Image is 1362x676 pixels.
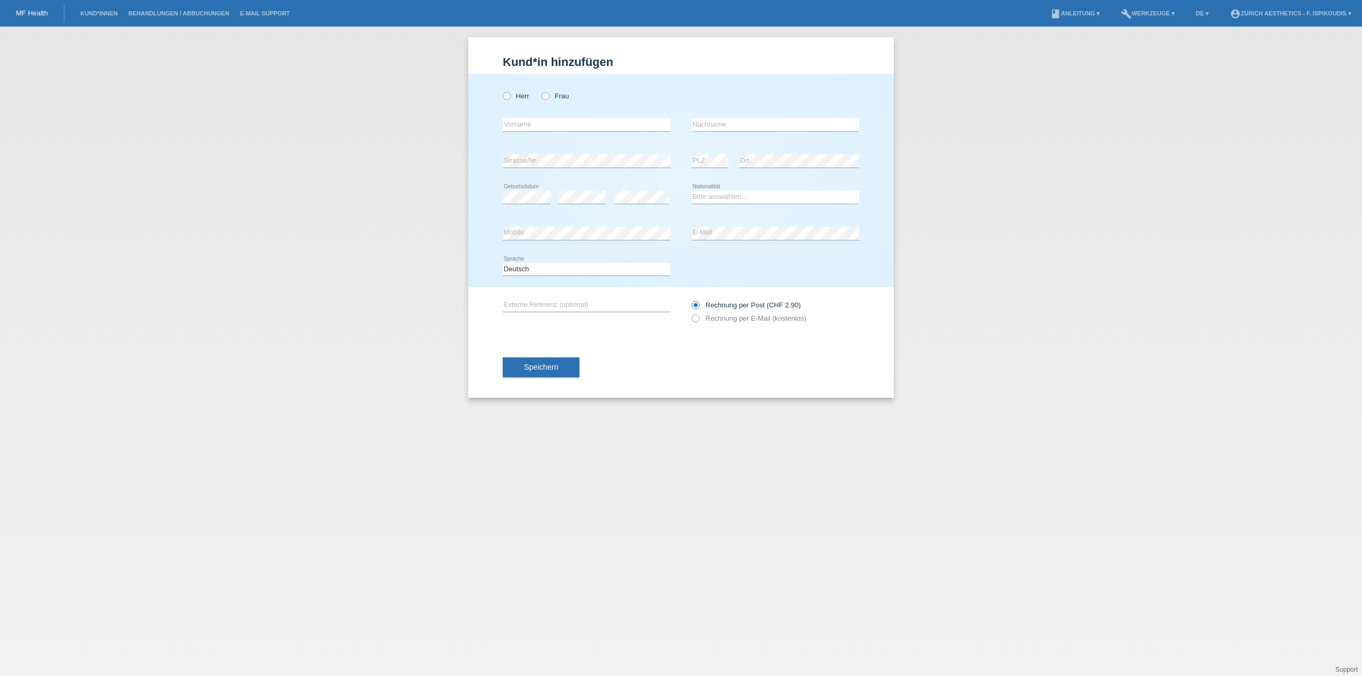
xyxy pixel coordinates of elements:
[503,55,859,69] h1: Kund*in hinzufügen
[1230,9,1241,19] i: account_circle
[1191,10,1214,16] a: DE ▾
[503,357,579,378] button: Speichern
[1225,10,1357,16] a: account_circleZürich Aesthetics - F. Ispikoudis ▾
[1121,9,1132,19] i: build
[542,92,569,100] label: Frau
[123,10,235,16] a: Behandlungen / Abbuchungen
[692,314,699,328] input: Rechnung per E-Mail (kostenlos)
[1045,10,1105,16] a: bookAnleitung ▾
[692,314,806,322] label: Rechnung per E-Mail (kostenlos)
[1335,666,1358,673] a: Support
[75,10,123,16] a: Kund*innen
[692,301,699,314] input: Rechnung per Post (CHF 2.90)
[1050,9,1061,19] i: book
[524,363,558,371] span: Speichern
[503,92,510,99] input: Herr
[692,301,801,309] label: Rechnung per Post (CHF 2.90)
[1116,10,1180,16] a: buildWerkzeuge ▾
[16,9,48,17] a: MF Health
[503,92,529,100] label: Herr
[542,92,549,99] input: Frau
[235,10,295,16] a: E-Mail Support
